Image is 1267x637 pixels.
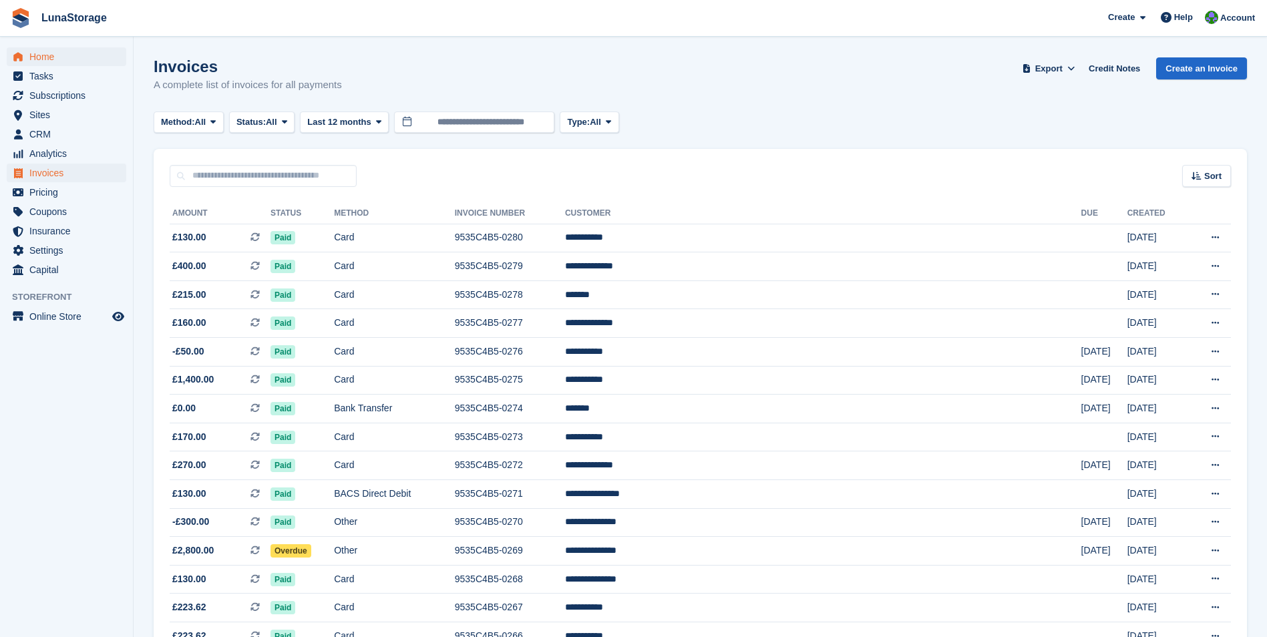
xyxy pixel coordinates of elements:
[29,202,110,221] span: Coupons
[270,231,295,244] span: Paid
[455,280,565,309] td: 9535C4B5-0278
[1127,508,1188,537] td: [DATE]
[172,515,209,529] span: -£300.00
[560,112,618,134] button: Type: All
[1127,594,1188,622] td: [DATE]
[1083,57,1145,79] a: Credit Notes
[307,116,371,129] span: Last 12 months
[1081,451,1127,480] td: [DATE]
[110,308,126,325] a: Preview store
[29,222,110,240] span: Insurance
[1127,309,1188,338] td: [DATE]
[1035,62,1063,75] span: Export
[270,487,295,501] span: Paid
[7,164,126,182] a: menu
[1127,451,1188,480] td: [DATE]
[1081,508,1127,537] td: [DATE]
[270,573,295,586] span: Paid
[455,594,565,622] td: 9535C4B5-0267
[270,515,295,529] span: Paid
[334,537,455,566] td: Other
[455,224,565,252] td: 9535C4B5-0280
[172,259,206,273] span: £400.00
[334,309,455,338] td: Card
[1019,57,1078,79] button: Export
[172,401,196,415] span: £0.00
[455,565,565,594] td: 9535C4B5-0268
[1127,537,1188,566] td: [DATE]
[455,252,565,281] td: 9535C4B5-0279
[334,224,455,252] td: Card
[36,7,112,29] a: LunaStorage
[161,116,195,129] span: Method:
[455,537,565,566] td: 9535C4B5-0269
[172,230,206,244] span: £130.00
[172,458,206,472] span: £270.00
[270,288,295,302] span: Paid
[1174,11,1193,24] span: Help
[29,307,110,326] span: Online Store
[1127,338,1188,367] td: [DATE]
[172,316,206,330] span: £160.00
[1205,11,1218,24] img: Cathal Vaughan
[1204,170,1222,183] span: Sort
[334,594,455,622] td: Card
[1127,224,1188,252] td: [DATE]
[172,373,214,387] span: £1,400.00
[7,67,126,85] a: menu
[1081,366,1127,395] td: [DATE]
[1156,57,1247,79] a: Create an Invoice
[455,309,565,338] td: 9535C4B5-0277
[334,508,455,537] td: Other
[1081,537,1127,566] td: [DATE]
[334,451,455,480] td: Card
[29,144,110,163] span: Analytics
[11,8,31,28] img: stora-icon-8386f47178a22dfd0bd8f6a31ec36ba5ce8667c1dd55bd0f319d3a0aa187defe.svg
[1127,565,1188,594] td: [DATE]
[455,203,565,224] th: Invoice Number
[172,572,206,586] span: £130.00
[12,290,133,304] span: Storefront
[172,430,206,444] span: £170.00
[455,423,565,451] td: 9535C4B5-0273
[334,252,455,281] td: Card
[7,260,126,279] a: menu
[172,345,204,359] span: -£50.00
[7,202,126,221] a: menu
[270,402,295,415] span: Paid
[7,241,126,260] a: menu
[1127,423,1188,451] td: [DATE]
[172,487,206,501] span: £130.00
[154,112,224,134] button: Method: All
[455,395,565,423] td: 9535C4B5-0274
[29,86,110,105] span: Subscriptions
[266,116,277,129] span: All
[567,116,590,129] span: Type:
[29,105,110,124] span: Sites
[7,125,126,144] a: menu
[1081,203,1127,224] th: Due
[1127,480,1188,509] td: [DATE]
[270,544,311,558] span: Overdue
[334,565,455,594] td: Card
[334,366,455,395] td: Card
[270,431,295,444] span: Paid
[270,459,295,472] span: Paid
[7,222,126,240] a: menu
[1127,252,1188,281] td: [DATE]
[565,203,1081,224] th: Customer
[154,57,342,75] h1: Invoices
[270,601,295,614] span: Paid
[7,307,126,326] a: menu
[7,86,126,105] a: menu
[29,260,110,279] span: Capital
[1127,395,1188,423] td: [DATE]
[229,112,295,134] button: Status: All
[270,345,295,359] span: Paid
[7,144,126,163] a: menu
[270,260,295,273] span: Paid
[455,366,565,395] td: 9535C4B5-0275
[334,338,455,367] td: Card
[195,116,206,129] span: All
[270,316,295,330] span: Paid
